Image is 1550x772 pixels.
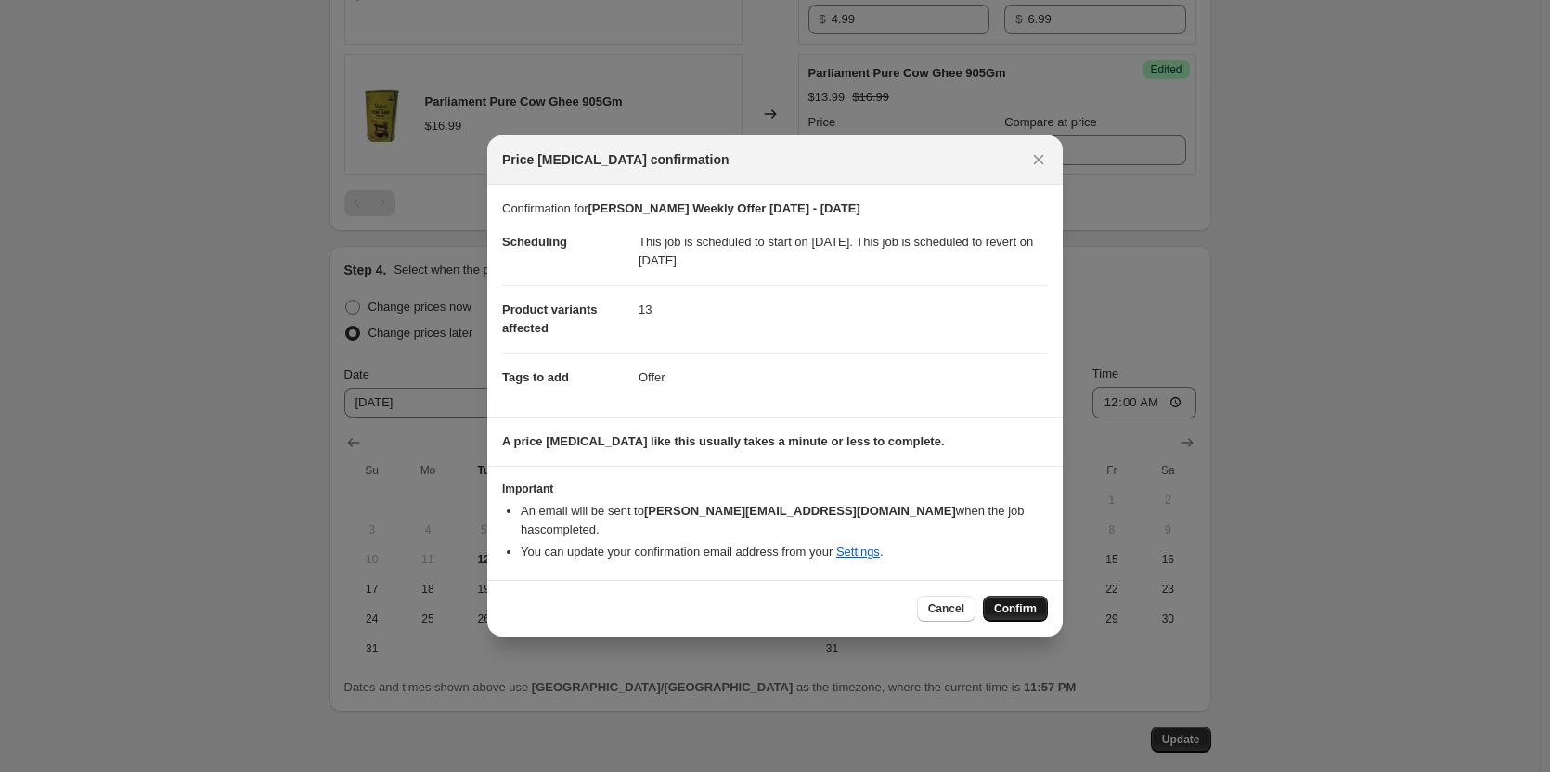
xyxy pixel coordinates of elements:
[502,302,598,335] span: Product variants affected
[502,199,1048,218] p: Confirmation for
[521,502,1048,539] li: An email will be sent to when the job has completed .
[521,543,1048,561] li: You can update your confirmation email address from your .
[1026,147,1052,173] button: Close
[639,285,1048,334] dd: 13
[588,201,859,215] b: [PERSON_NAME] Weekly Offer [DATE] - [DATE]
[639,218,1048,285] dd: This job is scheduled to start on [DATE]. This job is scheduled to revert on [DATE].
[994,601,1037,616] span: Confirm
[983,596,1048,622] button: Confirm
[917,596,975,622] button: Cancel
[836,545,880,559] a: Settings
[928,601,964,616] span: Cancel
[502,235,567,249] span: Scheduling
[639,353,1048,402] dd: Offer
[502,370,569,384] span: Tags to add
[644,504,956,518] b: [PERSON_NAME][EMAIL_ADDRESS][DOMAIN_NAME]
[502,150,730,169] span: Price [MEDICAL_DATA] confirmation
[502,434,945,448] b: A price [MEDICAL_DATA] like this usually takes a minute or less to complete.
[502,482,1048,496] h3: Important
